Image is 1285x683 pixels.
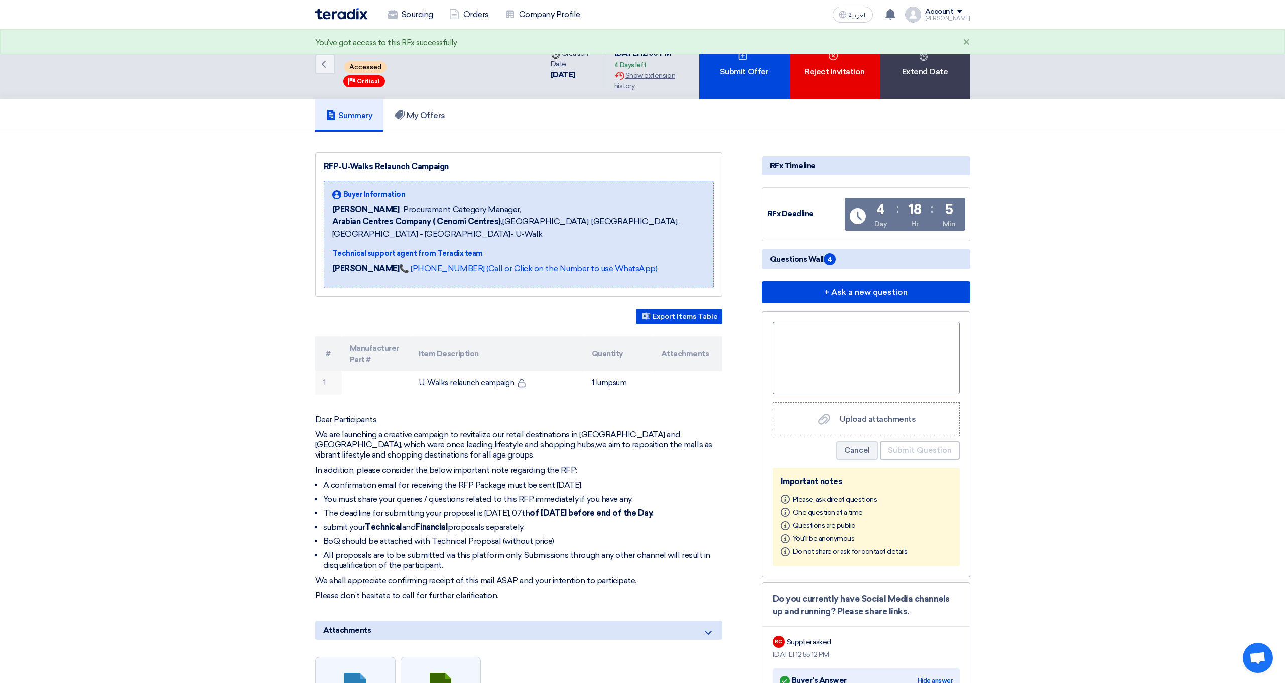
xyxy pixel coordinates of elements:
[315,465,722,475] p: In addition, please consider the below important note regarding the RFP:
[762,156,970,175] div: RFx Timeline
[836,441,878,460] button: Cancel
[332,204,400,216] span: [PERSON_NAME]
[849,12,867,19] span: العربية
[332,248,705,259] div: Technical support agent from Teradix team
[323,522,722,532] li: submit your and proposals separately.
[793,495,877,503] span: Please, ask direct questions
[874,219,887,230] div: Day
[365,522,402,532] strong: Technical
[773,649,960,660] div: [DATE] 12:55:12 PM
[332,217,503,226] b: Arabian Centres Company ( Cenomi Centres),
[315,591,722,601] p: Please don’t hesitate to call for further clarification.
[383,99,456,132] a: My Offers
[793,521,855,530] span: Questions are public
[497,4,588,26] a: Company Profile
[395,110,445,121] h5: My Offers
[1243,643,1273,673] a: Open chat
[963,37,970,49] div: ×
[323,550,722,571] li: All proposals are to be submitted via this platform only. Submissions through any other channel w...
[379,4,441,26] a: Sourcing
[699,29,790,99] div: Submit Offer
[441,4,497,26] a: Orders
[344,61,387,73] span: Accessed
[793,508,863,516] span: One question at a time
[315,336,342,371] th: #
[323,494,722,504] li: You must share your queries / questions related to this RFP immediately if you have any.
[332,216,705,240] span: [GEOGRAPHIC_DATA], [GEOGRAPHIC_DATA] ,[GEOGRAPHIC_DATA] - [GEOGRAPHIC_DATA]- U-Walk
[411,336,584,371] th: Item Description
[636,309,722,324] button: Export Items Table
[790,29,880,99] div: Reject Invitation
[315,415,722,425] p: Dear Participants,
[880,29,970,99] div: Extend Date
[324,161,714,173] div: RFP-U-Walks Relaunch Campaign
[323,625,371,636] span: Attachments
[793,534,855,543] span: You'll be anonymous
[399,264,657,273] a: 📞 [PHONE_NUMBER] (Call or Click on the Number to use WhatsApp)
[614,60,647,70] div: 4 Days left
[880,441,960,460] button: Submit Question
[584,336,653,371] th: Quantity
[584,371,653,395] td: 1 lumpsum
[824,253,836,265] span: 4
[840,414,916,424] span: Upload attachments
[833,7,873,23] button: العربية
[773,322,960,394] div: Ask a question here...
[403,204,521,216] span: Procurement Category Manager,
[773,636,785,648] div: RC
[323,508,722,518] li: The deadline for submitting your proposal is [DATE], 07th
[315,430,722,460] p: We are launching a creative campaign to revitalize our retail destinations in [GEOGRAPHIC_DATA] a...
[323,536,722,546] li: BoQ should be attached with Technical Proposal (without price)
[931,200,933,218] div: :
[530,508,654,518] strong: of [DATE] before end of the Day.
[781,476,952,488] div: Important notes
[876,203,885,217] div: 4
[411,371,584,395] td: U-Walks relaunch campaign
[342,336,411,371] th: Manufacturer Part #
[416,522,448,532] strong: Financial
[945,203,953,217] div: 5
[767,208,843,220] div: RFx Deadline
[762,281,970,303] button: + Ask a new question
[551,48,598,69] div: Creation Date
[323,480,722,490] li: A confirmation email for receiving the RFP Package must be sent [DATE].
[908,203,921,217] div: 18
[357,78,380,85] span: Critical
[315,576,722,586] p: We shall appreciate confirming receipt of this mail ASAP and your intention to participate.
[614,70,691,91] div: Show extension history
[326,110,373,121] h5: Summary
[332,264,400,273] strong: [PERSON_NAME]
[787,637,831,647] div: Supplier asked
[315,8,367,20] img: Teradix logo
[653,336,722,371] th: Attachments
[343,189,406,200] span: Buyer Information
[911,219,918,230] div: Hr
[315,99,384,132] a: Summary
[773,593,960,618] div: Do you currently have Social Media channels up and running? Please share links.
[925,16,970,21] div: [PERSON_NAME]
[905,7,921,23] img: profile_test.png
[943,219,956,230] div: Min
[896,200,899,218] div: :
[793,547,908,556] span: Do not share or ask for contact details
[315,371,342,395] td: 1
[770,253,836,265] span: Questions Wall
[315,37,457,49] div: You've got access to this RFx successfully
[614,48,691,70] div: [DATE] 12:00 PM
[925,8,954,16] div: Account
[551,69,598,81] div: [DATE]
